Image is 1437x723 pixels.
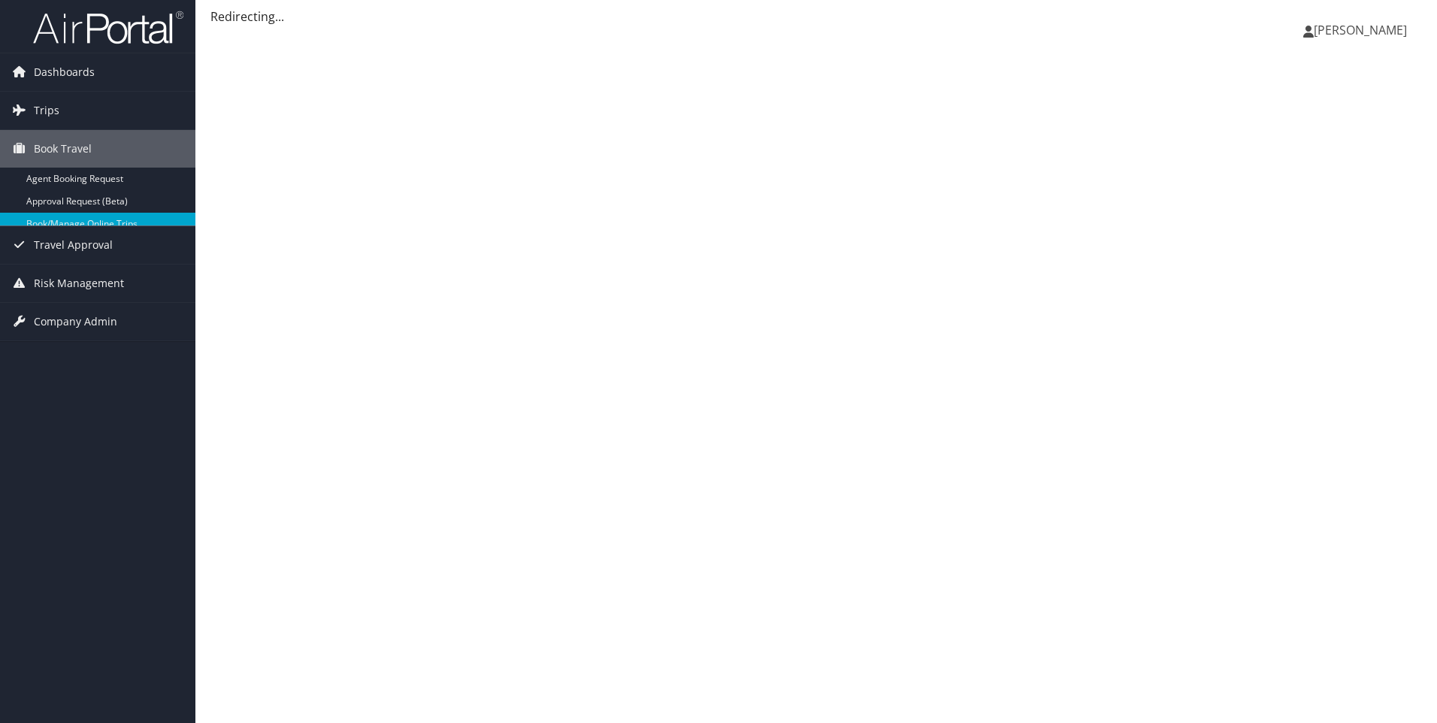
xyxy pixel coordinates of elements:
[34,53,95,91] span: Dashboards
[34,130,92,168] span: Book Travel
[210,8,1422,26] div: Redirecting...
[1303,8,1422,53] a: [PERSON_NAME]
[34,226,113,264] span: Travel Approval
[1314,22,1407,38] span: [PERSON_NAME]
[34,92,59,129] span: Trips
[34,303,117,340] span: Company Admin
[34,265,124,302] span: Risk Management
[33,10,183,45] img: airportal-logo.png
